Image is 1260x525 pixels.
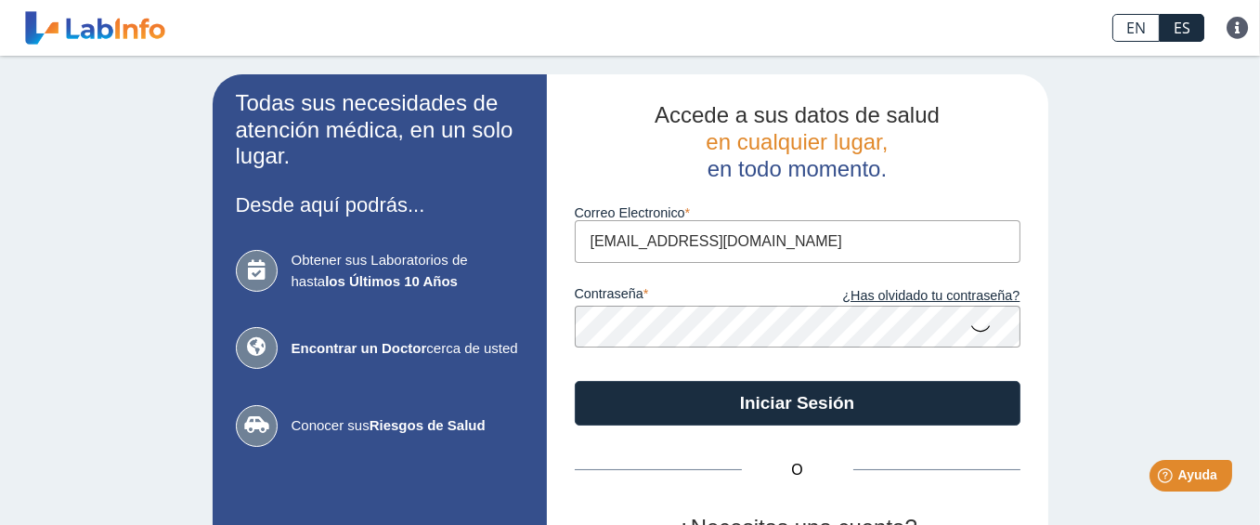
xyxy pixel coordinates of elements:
iframe: Help widget launcher [1095,453,1240,505]
b: los Últimos 10 Años [325,273,458,289]
label: Correo Electronico [575,205,1020,220]
label: contraseña [575,286,798,307]
span: en cualquier lugar, [706,129,888,154]
button: Iniciar Sesión [575,381,1020,426]
a: ES [1160,14,1204,42]
span: Obtener sus Laboratorios de hasta [292,250,524,292]
span: Conocer sus [292,415,524,437]
a: ¿Has olvidado tu contraseña? [798,286,1020,307]
h3: Desde aquí podrás... [236,193,524,217]
span: Accede a sus datos de salud [655,102,940,127]
span: en todo momento. [708,156,887,181]
span: O [742,459,853,481]
span: cerca de usted [292,338,524,360]
b: Riesgos de Salud [370,417,486,433]
b: Encontrar un Doctor [292,340,427,356]
h2: Todas sus necesidades de atención médica, en un solo lugar. [236,90,524,170]
a: EN [1112,14,1160,42]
